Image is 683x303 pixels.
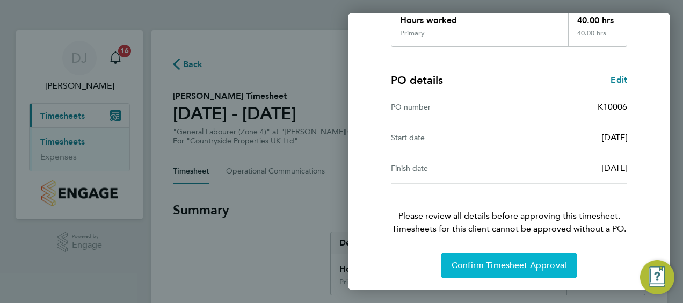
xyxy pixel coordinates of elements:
[400,29,425,38] div: Primary
[378,222,640,235] span: Timesheets for this client cannot be approved without a PO.
[391,131,509,144] div: Start date
[391,73,443,88] h4: PO details
[441,252,577,278] button: Confirm Timesheet Approval
[452,260,566,271] span: Confirm Timesheet Approval
[568,29,627,46] div: 40.00 hrs
[378,184,640,235] p: Please review all details before approving this timesheet.
[509,162,627,175] div: [DATE]
[611,75,627,85] span: Edit
[640,260,674,294] button: Engage Resource Center
[611,74,627,86] a: Edit
[391,5,568,29] div: Hours worked
[598,102,627,112] span: K10006
[568,5,627,29] div: 40.00 hrs
[391,162,509,175] div: Finish date
[391,100,509,113] div: PO number
[509,131,627,144] div: [DATE]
